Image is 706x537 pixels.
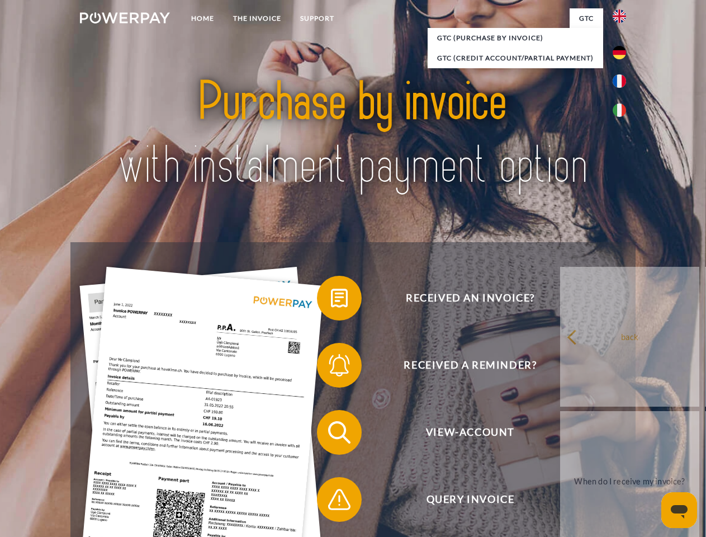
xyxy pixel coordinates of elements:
[317,343,608,388] button: Received a reminder?
[428,28,603,48] a: GTC (Purchase by invoice)
[613,103,626,117] img: it
[80,12,170,23] img: logo-powerpay-white.svg
[661,492,697,528] iframe: Button to launch messaging window
[325,351,353,379] img: qb_bell.svg
[333,477,607,522] span: Query Invoice
[291,8,344,29] a: Support
[317,410,608,455] button: View-Account
[317,276,608,321] button: Received an invoice?
[333,276,607,321] span: Received an invoice?
[613,46,626,59] img: de
[224,8,291,29] a: THE INVOICE
[613,74,626,88] img: fr
[567,329,693,344] div: back
[182,8,224,29] a: Home
[570,8,603,29] a: GTC
[317,477,608,522] button: Query Invoice
[107,54,599,214] img: title-powerpay_en.svg
[567,473,693,488] div: When do I receive my invoice?
[428,48,603,68] a: GTC (Credit account/partial payment)
[325,418,353,446] img: qb_search.svg
[325,486,353,514] img: qb_warning.svg
[333,410,607,455] span: View-Account
[325,284,353,312] img: qb_bill.svg
[613,10,626,23] img: en
[333,343,607,388] span: Received a reminder?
